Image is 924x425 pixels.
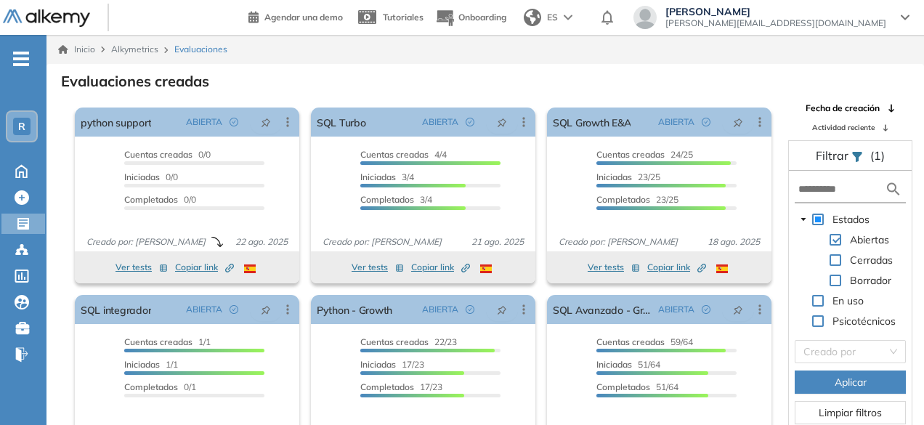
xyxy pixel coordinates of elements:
[596,336,693,347] span: 59/64
[832,213,870,226] span: Estados
[596,194,678,205] span: 23/25
[885,180,902,198] img: search icon
[186,116,222,129] span: ABIERTA
[124,171,160,182] span: Iniciadas
[360,336,429,347] span: Cuentas creadas
[466,235,530,248] span: 21 ago. 2025
[733,304,743,315] span: pushpin
[261,116,271,128] span: pushpin
[360,149,429,160] span: Cuentas creadas
[244,264,256,273] img: ESP
[124,381,196,392] span: 0/1
[564,15,572,20] img: arrow
[175,261,234,274] span: Copiar link
[647,259,706,276] button: Copiar link
[317,235,447,248] span: Creado por: [PERSON_NAME]
[230,235,293,248] span: 22 ago. 2025
[124,171,178,182] span: 0/0
[832,294,864,307] span: En uso
[596,171,632,182] span: Iniciadas
[547,11,558,24] span: ES
[124,359,160,370] span: Iniciadas
[81,235,211,248] span: Creado por: [PERSON_NAME]
[819,405,882,421] span: Limpiar filtros
[835,374,867,390] span: Aplicar
[847,272,894,289] span: Borrador
[411,261,470,274] span: Copiar link
[58,43,95,56] a: Inicio
[847,231,892,248] span: Abiertas
[596,359,632,370] span: Iniciadas
[588,259,640,276] button: Ver tests
[360,381,414,392] span: Completados
[383,12,423,23] span: Tutoriales
[466,118,474,126] span: check-circle
[553,235,684,248] span: Creado por: [PERSON_NAME]
[850,274,891,287] span: Borrador
[733,116,743,128] span: pushpin
[81,295,151,324] a: SQL integrador
[596,194,650,205] span: Completados
[795,371,906,394] button: Aplicar
[250,298,282,321] button: pushpin
[870,147,885,164] span: (1)
[360,171,396,182] span: Iniciadas
[658,116,694,129] span: ABIERTA
[124,149,211,160] span: 0/0
[250,110,282,134] button: pushpin
[466,305,474,314] span: check-circle
[360,381,442,392] span: 17/23
[850,233,889,246] span: Abiertas
[722,110,754,134] button: pushpin
[816,148,851,163] span: Filtrar
[596,381,678,392] span: 51/64
[702,118,710,126] span: check-circle
[596,359,660,370] span: 51/64
[186,303,222,316] span: ABIERTA
[702,235,766,248] span: 18 ago. 2025
[800,216,807,223] span: caret-down
[830,292,867,309] span: En uso
[480,264,492,273] img: ESP
[830,211,872,228] span: Estados
[248,7,343,25] a: Agendar una demo
[360,194,432,205] span: 3/4
[596,149,665,160] span: Cuentas creadas
[13,57,29,60] i: -
[124,194,178,205] span: Completados
[596,171,660,182] span: 23/25
[352,259,404,276] button: Ver tests
[553,295,652,324] a: SQL Avanzado - Growth
[847,251,896,269] span: Cerradas
[411,259,470,276] button: Copiar link
[435,2,506,33] button: Onboarding
[665,6,886,17] span: [PERSON_NAME]
[264,12,343,23] span: Agendar una demo
[458,12,506,23] span: Onboarding
[812,122,875,133] span: Actividad reciente
[360,359,424,370] span: 17/23
[795,401,906,424] button: Limpiar filtros
[261,304,271,315] span: pushpin
[524,9,541,26] img: world
[124,381,178,392] span: Completados
[486,298,518,321] button: pushpin
[497,304,507,315] span: pushpin
[111,44,158,54] span: Alkymetrics
[497,116,507,128] span: pushpin
[596,336,665,347] span: Cuentas creadas
[647,261,706,274] span: Copiar link
[422,116,458,129] span: ABIERTA
[716,264,728,273] img: ESP
[422,303,458,316] span: ABIERTA
[81,108,151,137] a: python support
[124,336,192,347] span: Cuentas creadas
[360,359,396,370] span: Iniciadas
[61,73,209,90] h3: Evaluaciones creadas
[832,315,896,328] span: Psicotécnicos
[702,305,710,314] span: check-circle
[658,303,694,316] span: ABIERTA
[124,194,196,205] span: 0/0
[596,149,693,160] span: 24/25
[806,102,880,115] span: Fecha de creación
